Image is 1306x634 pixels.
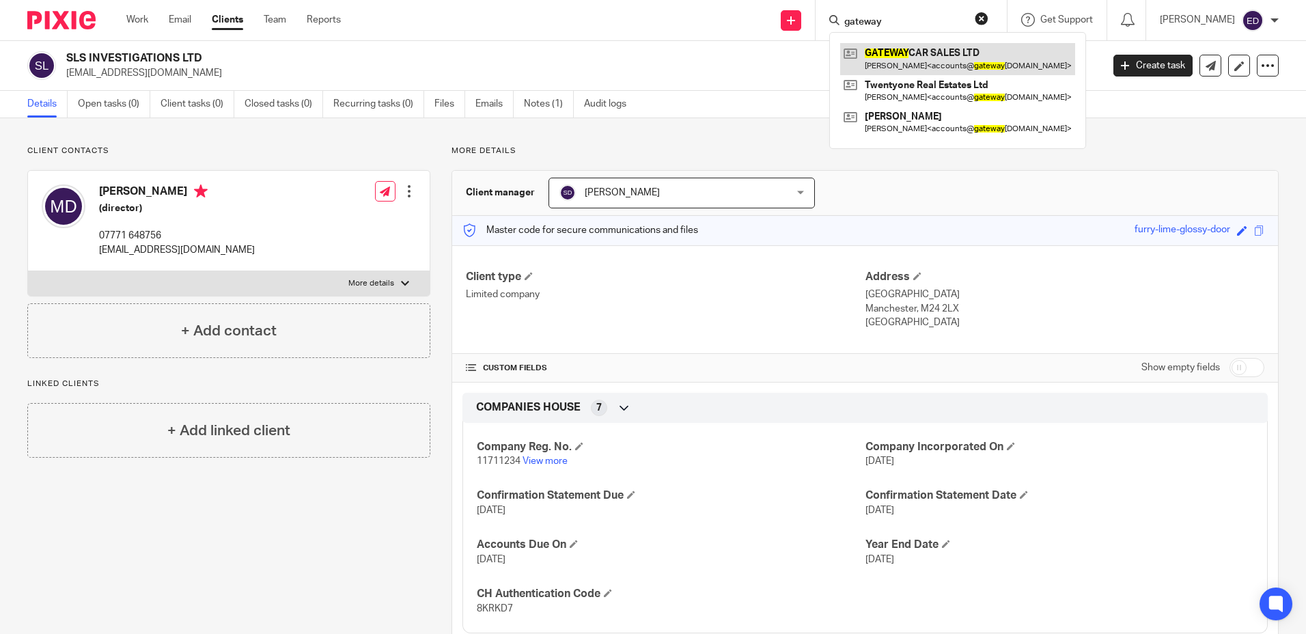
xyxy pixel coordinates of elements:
[1040,15,1093,25] span: Get Support
[523,456,568,466] a: View more
[524,91,574,118] a: Notes (1)
[27,146,430,156] p: Client contacts
[333,91,424,118] a: Recurring tasks (0)
[475,91,514,118] a: Emails
[466,270,865,284] h4: Client type
[194,184,208,198] i: Primary
[264,13,286,27] a: Team
[167,420,290,441] h4: + Add linked client
[212,13,243,27] a: Clients
[477,604,513,614] span: 8KRKD7
[585,188,660,197] span: [PERSON_NAME]
[865,270,1264,284] h4: Address
[27,11,96,29] img: Pixie
[466,363,865,374] h4: CUSTOM FIELDS
[169,13,191,27] a: Email
[1242,10,1264,31] img: svg%3E
[865,538,1253,552] h4: Year End Date
[99,229,255,243] p: 07771 648756
[78,91,150,118] a: Open tasks (0)
[245,91,323,118] a: Closed tasks (0)
[99,202,255,215] h5: (director)
[865,288,1264,301] p: [GEOGRAPHIC_DATA]
[1160,13,1235,27] p: [PERSON_NAME]
[477,555,505,564] span: [DATE]
[865,488,1253,503] h4: Confirmation Statement Date
[466,288,865,301] p: Limited company
[477,488,865,503] h4: Confirmation Statement Due
[161,91,234,118] a: Client tasks (0)
[1113,55,1193,77] a: Create task
[477,538,865,552] h4: Accounts Due On
[462,223,698,237] p: Master code for secure communications and files
[865,302,1264,316] p: Manchester, M24 2LX
[477,506,505,515] span: [DATE]
[181,320,277,342] h4: + Add contact
[27,378,430,389] p: Linked clients
[975,12,988,25] button: Clear
[307,13,341,27] a: Reports
[348,278,394,289] p: More details
[99,184,255,202] h4: [PERSON_NAME]
[27,91,68,118] a: Details
[466,186,535,199] h3: Client manager
[99,243,255,257] p: [EMAIL_ADDRESS][DOMAIN_NAME]
[126,13,148,27] a: Work
[434,91,465,118] a: Files
[27,51,56,80] img: svg%3E
[843,16,966,29] input: Search
[865,506,894,515] span: [DATE]
[477,440,865,454] h4: Company Reg. No.
[1141,361,1220,374] label: Show empty fields
[584,91,637,118] a: Audit logs
[477,456,520,466] span: 11711234
[476,400,581,415] span: COMPANIES HOUSE
[477,587,865,601] h4: CH Authentication Code
[1135,223,1230,238] div: furry-lime-glossy-door
[865,555,894,564] span: [DATE]
[865,456,894,466] span: [DATE]
[66,66,1093,80] p: [EMAIL_ADDRESS][DOMAIN_NAME]
[42,184,85,228] img: svg%3E
[865,440,1253,454] h4: Company Incorporated On
[451,146,1279,156] p: More details
[865,316,1264,329] p: [GEOGRAPHIC_DATA]
[66,51,887,66] h2: SLS INVESTIGATIONS LTD
[559,184,576,201] img: svg%3E
[596,401,602,415] span: 7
